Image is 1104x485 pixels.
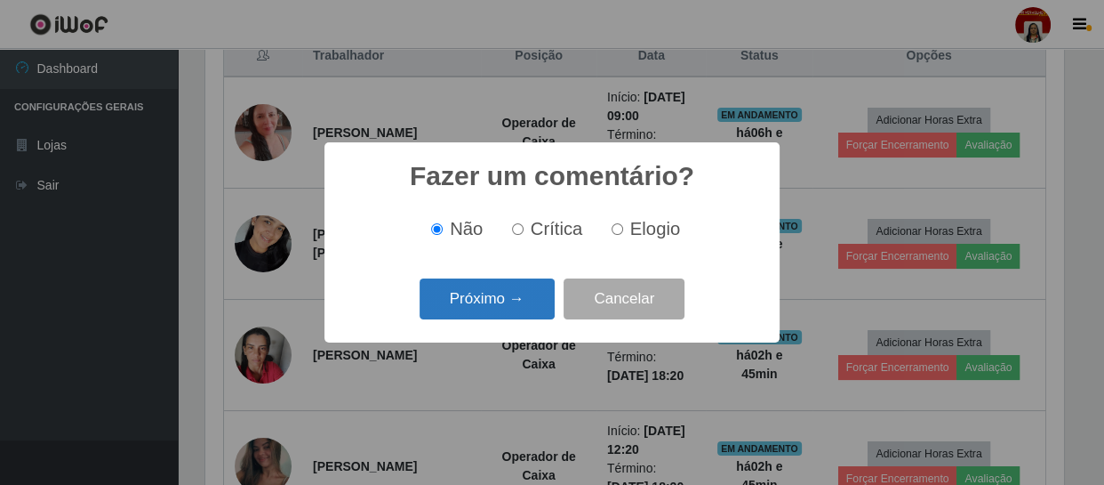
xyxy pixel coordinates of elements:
span: Crítica [531,219,583,238]
span: Elogio [630,219,680,238]
input: Crítica [512,223,524,235]
input: Não [431,223,443,235]
input: Elogio [612,223,623,235]
span: Não [450,219,483,238]
h2: Fazer um comentário? [410,160,694,192]
button: Próximo → [420,279,555,320]
button: Cancelar [564,279,684,320]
